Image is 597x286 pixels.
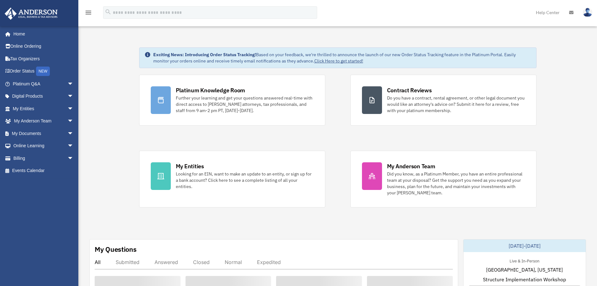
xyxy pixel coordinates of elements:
i: menu [85,9,92,16]
img: User Pic [583,8,592,17]
a: Platinum Q&Aarrow_drop_down [4,78,83,90]
div: My Entities [176,162,204,170]
div: My Questions [95,245,137,254]
a: menu [85,11,92,16]
div: All [95,259,101,265]
div: Based on your feedback, we're thrilled to announce the launch of our new Order Status Tracking fe... [153,51,531,64]
div: Submitted [116,259,139,265]
strong: Exciting News: Introducing Order Status Tracking! [153,52,256,57]
div: Further your learning and get your questions answered real-time with direct access to [PERSON_NAM... [176,95,314,114]
a: My Entitiesarrow_drop_down [4,102,83,115]
a: Tax Organizers [4,52,83,65]
a: Online Learningarrow_drop_down [4,140,83,152]
a: Order StatusNEW [4,65,83,78]
span: Structure Implementation Workshop [483,276,566,283]
div: Live & In-Person [505,257,544,264]
span: arrow_drop_down [67,152,80,165]
div: [DATE]-[DATE] [463,240,586,252]
a: Online Ordering [4,40,83,53]
a: Events Calendar [4,165,83,177]
span: arrow_drop_down [67,127,80,140]
a: My Entities Looking for an EIN, want to make an update to an entity, or sign up for a bank accoun... [139,151,325,208]
div: NEW [36,67,50,76]
a: Contract Reviews Do you have a contract, rental agreement, or other legal document you would like... [350,75,537,126]
a: Home [4,28,80,40]
div: Did you know, as a Platinum Member, you have an entire professional team at your disposal? Get th... [387,171,525,196]
div: Looking for an EIN, want to make an update to an entity, or sign up for a bank account? Click her... [176,171,314,190]
span: arrow_drop_down [67,90,80,103]
a: Digital Productsarrow_drop_down [4,90,83,103]
a: Platinum Knowledge Room Further your learning and get your questions answered real-time with dire... [139,75,325,126]
a: My Documentsarrow_drop_down [4,127,83,140]
div: Platinum Knowledge Room [176,86,245,94]
span: arrow_drop_down [67,115,80,128]
div: Normal [225,259,242,265]
a: Billingarrow_drop_down [4,152,83,165]
span: [GEOGRAPHIC_DATA], [US_STATE] [486,266,563,273]
a: My Anderson Teamarrow_drop_down [4,115,83,127]
div: My Anderson Team [387,162,435,170]
a: Click Here to get started! [314,58,363,64]
span: arrow_drop_down [67,140,80,153]
div: Do you have a contract, rental agreement, or other legal document you would like an attorney's ad... [387,95,525,114]
i: search [105,8,112,15]
div: Contract Reviews [387,86,432,94]
div: Expedited [257,259,281,265]
a: My Anderson Team Did you know, as a Platinum Member, you have an entire professional team at your... [350,151,537,208]
span: arrow_drop_down [67,102,80,115]
img: Anderson Advisors Platinum Portal [3,8,60,20]
div: Closed [193,259,210,265]
span: arrow_drop_down [67,78,80,90]
div: Answered [154,259,178,265]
